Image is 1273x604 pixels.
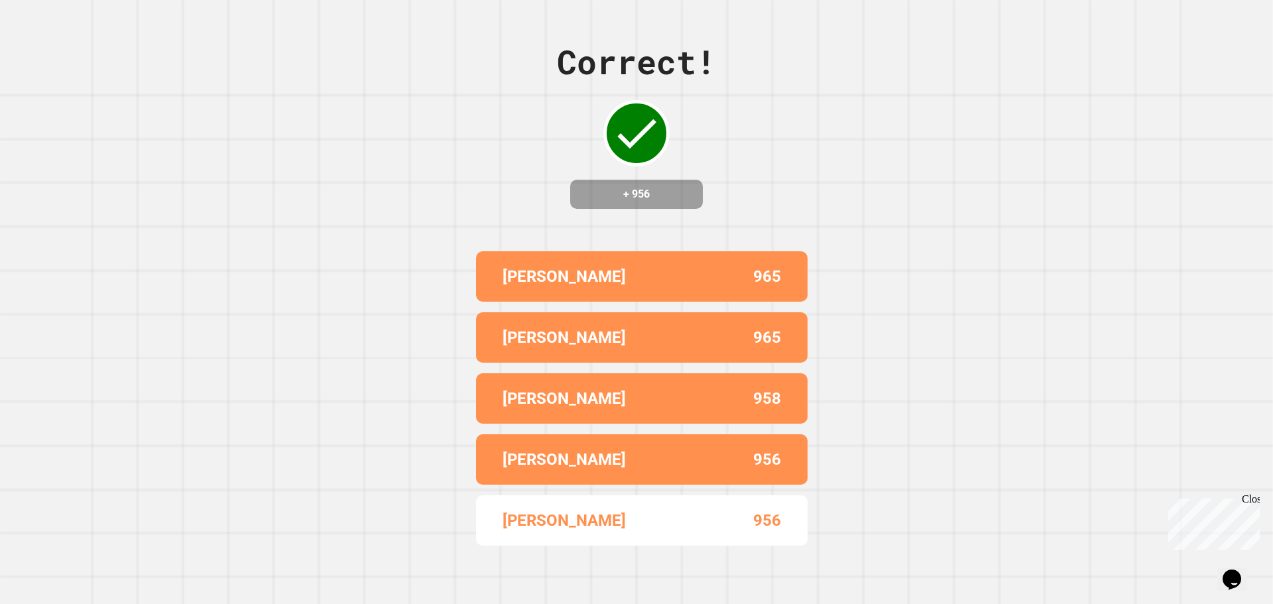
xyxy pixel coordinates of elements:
p: 965 [753,265,781,288]
p: 956 [753,448,781,471]
p: 965 [753,326,781,349]
div: Chat with us now!Close [5,5,91,84]
div: Correct! [557,37,716,87]
p: [PERSON_NAME] [503,387,626,410]
p: [PERSON_NAME] [503,448,626,471]
p: [PERSON_NAME] [503,509,626,532]
p: 958 [753,387,781,410]
p: 956 [753,509,781,532]
h4: + 956 [583,186,690,202]
p: [PERSON_NAME] [503,265,626,288]
iframe: chat widget [1163,493,1260,550]
iframe: chat widget [1217,551,1260,591]
p: [PERSON_NAME] [503,326,626,349]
